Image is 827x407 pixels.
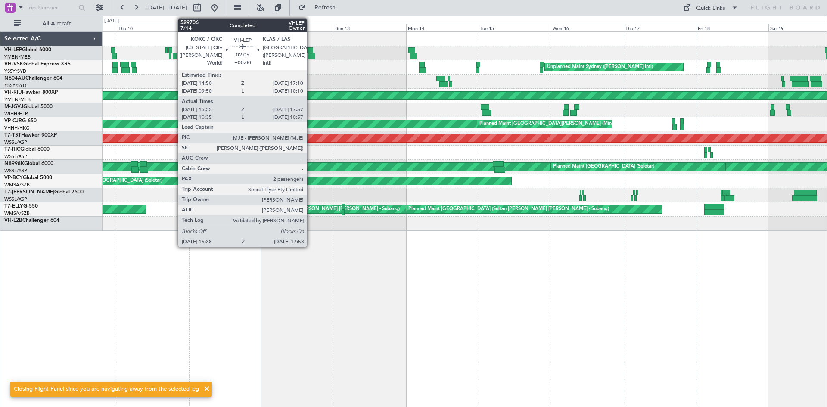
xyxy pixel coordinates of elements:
[4,204,38,209] a: T7-ELLYG-550
[4,147,20,152] span: T7-RIC
[406,24,479,31] div: Mon 14
[4,76,62,81] a: N604AUChallenger 604
[191,203,400,216] div: [PERSON_NAME] [GEOGRAPHIC_DATA] (Sultan [PERSON_NAME] [PERSON_NAME] - Subang)
[479,24,551,31] div: Tue 15
[4,54,31,60] a: YMEN/MEB
[104,17,119,25] div: [DATE]
[26,1,76,14] input: Trip Number
[408,203,609,216] div: Planned Maint [GEOGRAPHIC_DATA] (Sultan [PERSON_NAME] [PERSON_NAME] - Subang)
[61,174,162,187] div: Planned Maint [GEOGRAPHIC_DATA] (Seletar)
[4,111,28,117] a: WIHH/HLP
[696,24,768,31] div: Fri 18
[294,1,346,15] button: Refresh
[4,104,53,109] a: M-JGVJGlobal 5000
[547,61,653,74] div: Unplanned Maint Sydney ([PERSON_NAME] Intl)
[4,68,26,75] a: YSSY/SYD
[4,47,51,53] a: VH-LEPGlobal 6000
[4,133,21,138] span: T7-TST
[624,24,696,31] div: Thu 17
[4,153,27,160] a: WSSL/XSP
[4,118,37,124] a: VP-CJRG-650
[4,118,22,124] span: VP-CJR
[307,5,343,11] span: Refresh
[679,1,743,15] button: Quick Links
[553,160,654,173] div: Planned Maint [GEOGRAPHIC_DATA] (Seletar)
[197,146,298,159] div: Planned Maint [GEOGRAPHIC_DATA] (Seletar)
[4,218,22,223] span: VH-L2B
[4,210,30,217] a: WMSA/SZB
[4,190,84,195] a: T7-[PERSON_NAME]Global 7500
[261,24,334,31] div: Sat 12
[4,104,23,109] span: M-JGVJ
[146,4,187,12] span: [DATE] - [DATE]
[4,90,58,95] a: VH-RIUHawker 800XP
[185,61,291,74] div: Unplanned Maint Sydney ([PERSON_NAME] Intl)
[4,161,53,166] a: N8998KGlobal 6000
[4,161,24,166] span: N8998K
[4,82,26,89] a: YSSY/SYD
[4,62,71,67] a: VH-VSKGlobal Express XRS
[4,182,30,188] a: WMSA/SZB
[4,76,25,81] span: N604AU
[189,24,261,31] div: Fri 11
[4,62,23,67] span: VH-VSK
[4,190,54,195] span: T7-[PERSON_NAME]
[117,24,189,31] div: Thu 10
[4,47,22,53] span: VH-LEP
[4,168,27,174] a: WSSL/XSP
[4,96,31,103] a: YMEN/MEB
[4,218,59,223] a: VH-L2BChallenger 604
[4,133,57,138] a: T7-TSTHawker 900XP
[334,24,406,31] div: Sun 13
[14,385,199,394] div: Closing Flight Panel since you are navigating away from the selected leg
[4,175,52,180] a: VP-BCYGlobal 5000
[4,175,23,180] span: VP-BCY
[4,196,27,202] a: WSSL/XSP
[4,147,50,152] a: T7-RICGlobal 6000
[4,90,22,95] span: VH-RIU
[4,204,23,209] span: T7-ELLY
[696,4,725,13] div: Quick Links
[4,125,30,131] a: VHHH/HKG
[479,118,710,130] div: Planned Maint [GEOGRAPHIC_DATA][PERSON_NAME] (Mineta [GEOGRAPHIC_DATA][PERSON_NAME])
[551,24,623,31] div: Wed 16
[22,21,91,27] span: All Aircraft
[9,17,93,31] button: All Aircraft
[4,139,27,146] a: WSSL/XSP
